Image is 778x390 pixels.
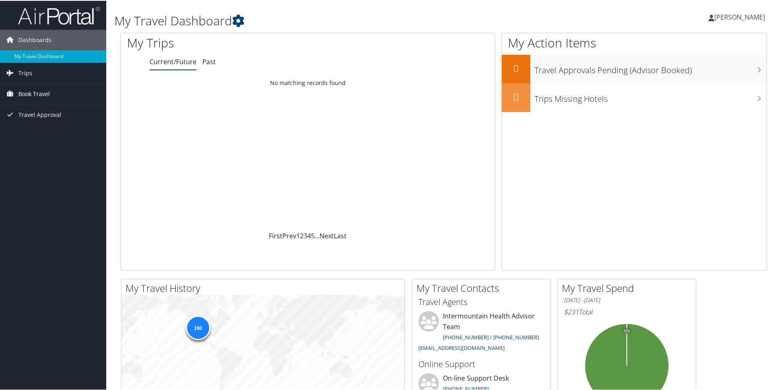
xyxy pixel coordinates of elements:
a: 0Trips Missing Hotels [502,83,767,111]
a: Prev [282,231,296,240]
h6: Total [564,307,690,316]
a: First [269,231,282,240]
h2: My Travel History [125,280,405,294]
span: … [315,231,320,240]
a: 0Travel Approvals Pending (Advisor Booked) [502,54,767,83]
a: 3 [304,231,307,240]
a: Current/Future [150,56,197,65]
a: 4 [307,231,311,240]
h2: 0 [502,89,530,103]
li: Intermountain Health Advisor Team [414,310,548,354]
h3: Trips Missing Hotels [534,88,767,104]
tspan: 0% [624,328,630,333]
span: Book Travel [18,83,50,103]
a: 1 [296,231,300,240]
td: No matching records found [121,75,495,90]
div: 160 [186,315,210,339]
h2: 0 [502,61,530,74]
span: Trips [18,62,32,83]
a: Next [320,231,334,240]
h1: My Action Items [502,34,767,51]
span: [PERSON_NAME] [714,12,765,21]
h3: Travel Agents [418,296,544,307]
h2: My Travel Contacts [416,280,550,294]
h3: Travel Approvals Pending (Advisor Booked) [534,60,767,75]
a: [PHONE_NUMBER] / [PHONE_NUMBER] [443,333,539,340]
h2: My Travel Spend [562,280,696,294]
a: [PERSON_NAME] [709,4,773,29]
span: $231 [564,307,579,316]
h3: Online Support [418,358,544,369]
a: 5 [311,231,315,240]
span: Travel Approval [18,104,61,124]
h6: [DATE] - [DATE] [564,296,690,303]
h1: My Travel Dashboard [114,11,554,29]
span: Dashboards [18,29,51,49]
img: airportal-logo.png [18,5,100,25]
a: 2 [300,231,304,240]
h1: My Trips [127,34,333,51]
a: Last [334,231,347,240]
a: Past [202,56,216,65]
a: [EMAIL_ADDRESS][DOMAIN_NAME] [418,343,505,351]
